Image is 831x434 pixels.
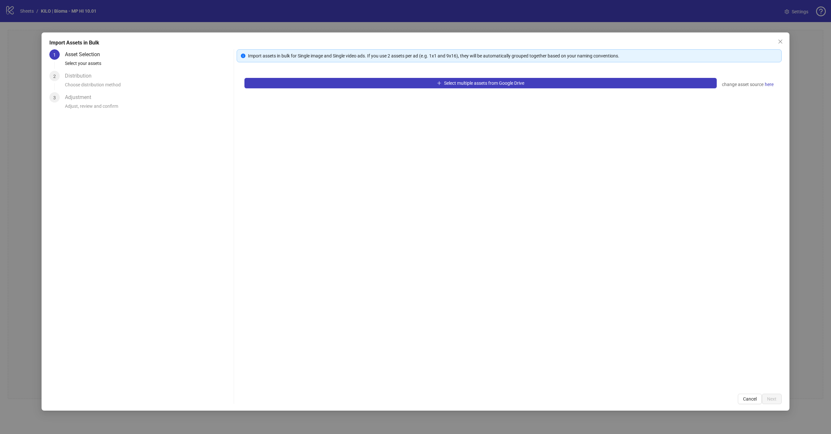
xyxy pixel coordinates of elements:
[248,52,777,59] div: Import assets in bulk for Single image and Single video ads. If you use 2 assets per ad (e.g. 1x1...
[722,81,774,88] div: change asset source
[65,92,96,103] div: Adjustment
[775,36,786,47] button: Close
[444,81,524,86] span: Select multiple assets from Google Drive
[53,74,56,79] span: 2
[738,394,762,404] button: Cancel
[53,95,56,100] span: 3
[241,54,245,58] span: info-circle
[244,78,717,88] button: Select multiple assets from Google Drive
[764,81,774,88] a: here
[65,60,231,71] div: Select your assets
[762,394,782,404] button: Next
[65,103,231,114] div: Adjust, review and confirm
[437,81,441,85] span: plus
[778,39,783,44] span: close
[65,49,105,60] div: Asset Selection
[65,71,97,81] div: Distribution
[765,81,774,88] span: here
[743,396,757,402] span: Cancel
[53,52,56,57] span: 1
[65,81,231,92] div: Choose distribution method
[49,39,782,47] div: Import Assets in Bulk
